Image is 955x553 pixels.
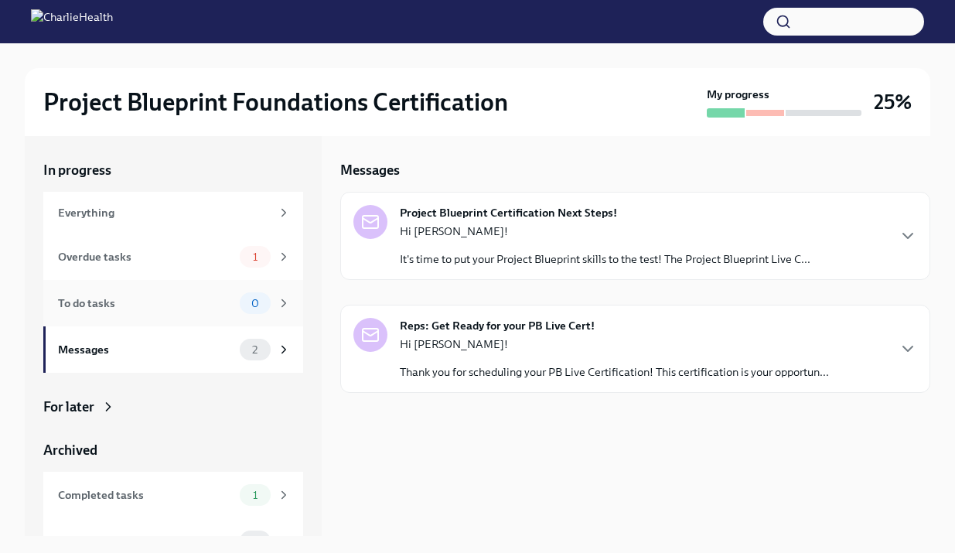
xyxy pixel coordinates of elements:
[874,88,912,116] h3: 25%
[43,192,303,234] a: Everything
[58,533,234,550] div: Messages
[58,341,234,358] div: Messages
[244,490,267,501] span: 1
[43,161,303,179] a: In progress
[707,87,769,102] strong: My progress
[58,248,234,265] div: Overdue tasks
[400,336,829,352] p: Hi [PERSON_NAME]!
[242,298,268,309] span: 0
[43,87,508,118] h2: Project Blueprint Foundations Certification
[400,224,810,239] p: Hi [PERSON_NAME]!
[400,364,829,380] p: Thank you for scheduling your PB Live Certification! This certification is your opportun...
[400,205,617,220] strong: Project Blueprint Certification Next Steps!
[400,251,810,267] p: It's time to put your Project Blueprint skills to the test! The Project Blueprint Live C...
[43,441,303,459] a: Archived
[43,326,303,373] a: Messages2
[58,486,234,504] div: Completed tasks
[243,344,267,356] span: 2
[58,204,271,221] div: Everything
[43,280,303,326] a: To do tasks0
[43,398,303,416] a: For later
[340,161,400,179] h5: Messages
[31,9,113,34] img: CharlieHealth
[58,295,234,312] div: To do tasks
[43,472,303,518] a: Completed tasks1
[400,318,595,333] strong: Reps: Get Ready for your PB Live Cert!
[244,251,267,263] span: 1
[43,398,94,416] div: For later
[242,536,268,548] span: 0
[43,234,303,280] a: Overdue tasks1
